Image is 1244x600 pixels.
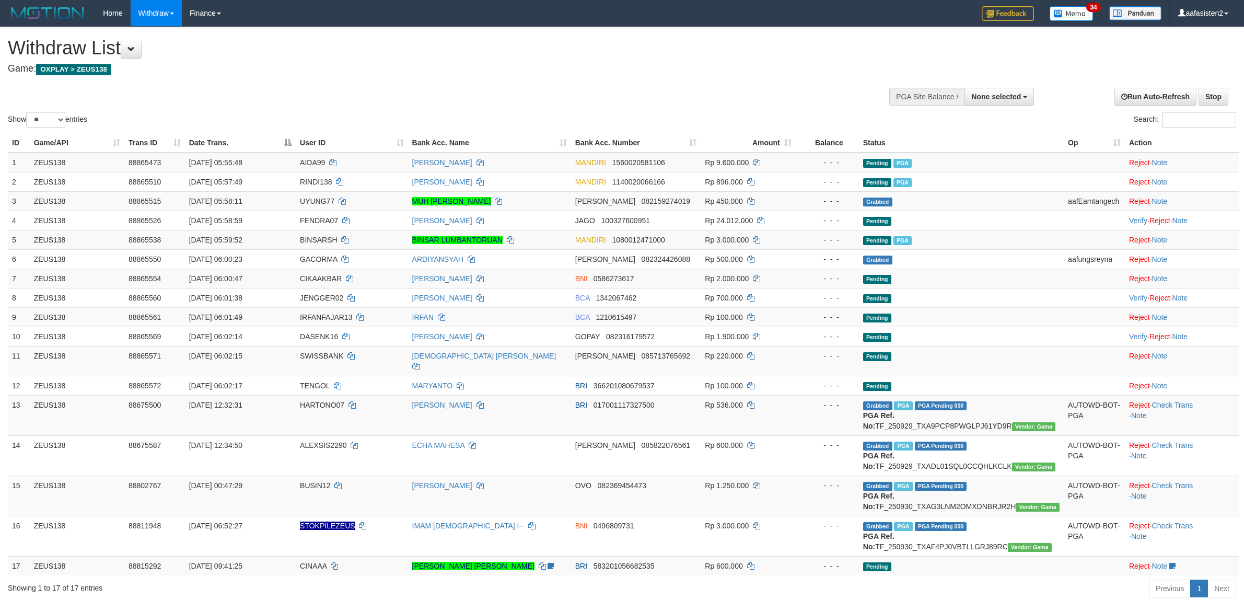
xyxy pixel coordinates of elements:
[859,133,1064,153] th: Status
[800,235,855,245] div: - - -
[612,236,665,244] span: Copy 1080012471000 to clipboard
[1199,88,1228,106] a: Stop
[129,255,161,263] span: 88865550
[8,376,30,395] td: 12
[1152,313,1168,321] a: Note
[30,172,124,191] td: ZEUS138
[189,178,242,186] span: [DATE] 05:57:49
[1129,382,1150,390] a: Reject
[705,178,742,186] span: Rp 896.000
[8,172,30,191] td: 2
[705,313,742,321] span: Rp 100.000
[300,216,338,225] span: FENDRA07
[129,332,161,341] span: 88865569
[915,482,967,491] span: PGA Pending
[129,522,161,530] span: 88811948
[1152,178,1168,186] a: Note
[800,351,855,361] div: - - -
[30,269,124,288] td: ZEUS138
[1131,532,1147,540] a: Note
[189,158,242,167] span: [DATE] 05:55:48
[1125,516,1239,556] td: · ·
[412,352,556,360] a: [DEMOGRAPHIC_DATA] [PERSON_NAME]
[1012,463,1056,471] span: Vendor URL: https://trx31.1velocity.biz
[594,522,634,530] span: Copy 0496809731 to clipboard
[796,133,859,153] th: Balance
[894,522,912,531] span: Marked by aafsreyleap
[30,249,124,269] td: ZEUS138
[863,352,891,361] span: Pending
[8,211,30,230] td: 4
[300,401,344,409] span: HARTONO07
[642,352,690,360] span: Copy 085713765692 to clipboard
[859,516,1064,556] td: TF_250930_TXAF4PJ0VBTLLGRJ89RC
[705,197,742,205] span: Rp 450.000
[800,157,855,168] div: - - -
[30,153,124,172] td: ZEUS138
[982,6,1034,21] img: Feedback.jpg
[30,191,124,211] td: ZEUS138
[8,5,87,21] img: MOTION_logo.png
[185,133,296,153] th: Date Trans.: activate to sort column descending
[412,255,463,263] a: ARDIYANSYAH
[705,332,749,341] span: Rp 1.900.000
[189,401,242,409] span: [DATE] 12:32:31
[1125,556,1239,575] td: ·
[800,561,855,571] div: - - -
[971,93,1021,101] span: None selected
[705,382,742,390] span: Rp 100.000
[894,442,912,451] span: Marked by aafpengsreynich
[575,158,606,167] span: MANDIRI
[129,401,161,409] span: 88675500
[575,522,587,530] span: BNI
[1152,274,1168,283] a: Note
[594,382,655,390] span: Copy 366201080679537 to clipboard
[594,401,655,409] span: Copy 017001117327500 to clipboard
[1125,172,1239,191] td: ·
[129,352,161,360] span: 88865571
[300,481,330,490] span: BUSIN12
[412,294,472,302] a: [PERSON_NAME]
[1125,395,1239,435] td: · ·
[612,158,665,167] span: Copy 1560020581106 to clipboard
[1012,422,1056,431] span: Vendor URL: https://trx31.1velocity.biz
[1125,327,1239,346] td: · ·
[412,158,472,167] a: [PERSON_NAME]
[863,452,894,470] b: PGA Ref. No:
[8,435,30,476] td: 14
[1149,216,1170,225] a: Reject
[300,255,338,263] span: GACORMA
[1125,435,1239,476] td: · ·
[1190,580,1208,597] a: 1
[800,380,855,391] div: - - -
[129,178,161,186] span: 88865510
[8,64,819,74] h4: Game:
[1129,352,1150,360] a: Reject
[575,236,606,244] span: MANDIRI
[800,521,855,531] div: - - -
[30,435,124,476] td: ZEUS138
[1064,476,1125,516] td: AUTOWD-BOT-PGA
[863,275,891,284] span: Pending
[189,236,242,244] span: [DATE] 05:59:52
[189,382,242,390] span: [DATE] 06:02:17
[30,288,124,307] td: ZEUS138
[601,216,650,225] span: Copy 100327600951 to clipboard
[863,401,892,410] span: Grabbed
[1008,543,1052,552] span: Vendor URL: https://trx31.1velocity.biz
[1125,153,1239,172] td: ·
[300,236,338,244] span: BINSARSH
[575,352,635,360] span: [PERSON_NAME]
[1125,249,1239,269] td: ·
[915,522,967,531] span: PGA Pending
[575,332,600,341] span: GOPAY
[129,562,161,570] span: 88815292
[598,481,646,490] span: Copy 082369454473 to clipboard
[705,255,742,263] span: Rp 500.000
[300,313,352,321] span: IRFANFAJAR13
[863,382,891,391] span: Pending
[1125,288,1239,307] td: · ·
[30,556,124,575] td: ZEUS138
[129,382,161,390] span: 88865572
[863,217,891,226] span: Pending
